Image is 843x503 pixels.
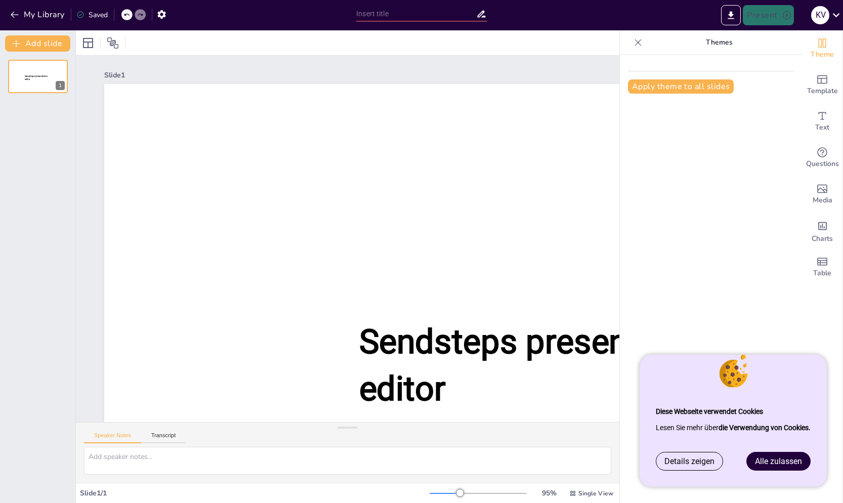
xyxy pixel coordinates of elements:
[815,122,829,133] span: Text
[755,456,802,466] span: Alle zulassen
[747,452,810,470] a: Alle zulassen
[802,213,842,249] div: Add charts and graphs
[8,7,69,23] button: My Library
[664,456,714,466] span: Details zeigen
[811,6,829,24] div: K v
[802,249,842,285] div: Add a table
[802,140,842,176] div: Get real-time input from your audience
[656,407,763,415] strong: Diese Webseite verwendet Cookies
[80,35,96,51] div: Layout
[807,86,838,97] span: Template
[646,30,792,55] p: Themes
[25,75,48,80] span: Sendsteps presentation editor
[84,432,141,443] button: Speaker Notes
[721,5,741,25] button: Export to PowerPoint
[56,81,65,90] div: 1
[628,79,734,94] button: Apply theme to all slides
[743,5,793,25] button: Present
[107,37,119,49] span: Position
[537,488,561,498] div: 95 %
[802,30,842,67] div: Change the overall theme
[812,233,833,244] span: Charts
[578,489,613,497] span: Single View
[359,322,714,408] span: Sendsteps presentation editor
[141,432,186,443] button: Transcript
[80,488,430,498] div: Slide 1 / 1
[813,195,832,206] span: Media
[802,176,842,213] div: Add images, graphics, shapes or video
[76,10,108,20] div: Saved
[811,5,829,25] button: K v
[656,452,723,470] a: Details zeigen
[356,7,476,21] input: Insert title
[656,420,811,436] p: Lesen Sie mehr über
[5,35,70,52] button: Add slide
[8,60,68,93] div: Sendsteps presentation editor1
[802,67,842,103] div: Add ready made slides
[806,158,839,170] span: Questions
[719,424,811,432] a: die Verwendung von Cookies.
[811,49,834,60] span: Theme
[802,103,842,140] div: Add text boxes
[813,268,831,279] span: Table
